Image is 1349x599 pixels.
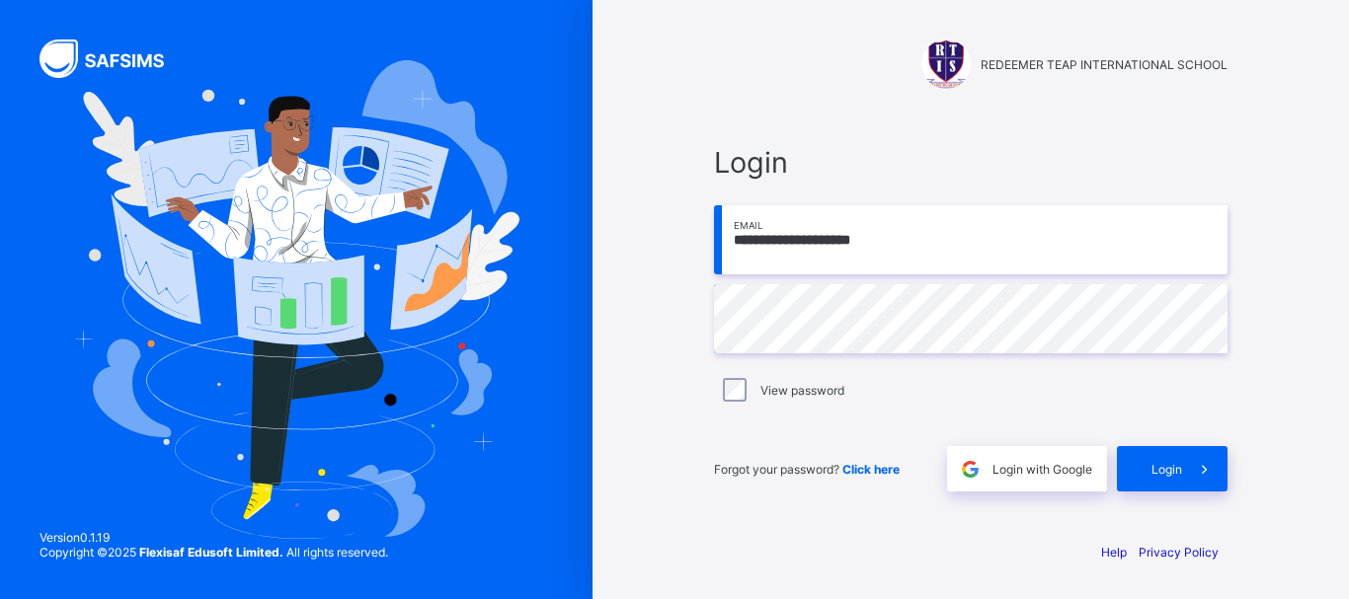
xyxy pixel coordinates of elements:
[139,545,283,560] strong: Flexisaf Edusoft Limited.
[40,545,388,560] span: Copyright © 2025 All rights reserved.
[760,383,844,398] label: View password
[714,462,900,477] span: Forgot your password?
[842,462,900,477] a: Click here
[1101,545,1127,560] a: Help
[992,462,1092,477] span: Login with Google
[40,39,188,78] img: SAFSIMS Logo
[1151,462,1182,477] span: Login
[981,57,1228,72] span: REDEEMER TEAP INTERNATIONAL SCHOOL
[959,458,982,481] img: google.396cfc9801f0270233282035f929180a.svg
[1139,545,1219,560] a: Privacy Policy
[714,145,1228,180] span: Login
[40,530,388,545] span: Version 0.1.19
[73,60,519,540] img: Hero Image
